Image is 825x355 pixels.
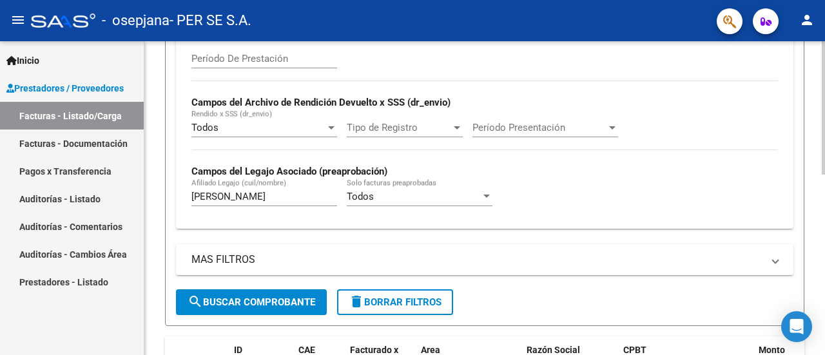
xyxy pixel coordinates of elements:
[623,345,646,355] span: CPBT
[421,345,440,355] span: Area
[759,345,785,355] span: Monto
[6,53,39,68] span: Inicio
[170,6,251,35] span: - PER SE S.A.
[781,311,812,342] div: Open Intercom Messenger
[527,345,580,355] span: Razón Social
[472,122,607,133] span: Período Presentación
[298,345,315,355] span: CAE
[349,294,364,309] mat-icon: delete
[188,296,315,308] span: Buscar Comprobante
[176,244,793,275] mat-expansion-panel-header: MAS FILTROS
[176,289,327,315] button: Buscar Comprobante
[347,122,451,133] span: Tipo de Registro
[349,296,442,308] span: Borrar Filtros
[234,345,242,355] span: ID
[347,191,374,202] span: Todos
[6,81,124,95] span: Prestadores / Proveedores
[191,166,387,177] strong: Campos del Legajo Asociado (preaprobación)
[799,12,815,28] mat-icon: person
[191,122,218,133] span: Todos
[10,12,26,28] mat-icon: menu
[102,6,170,35] span: - osepjana
[337,289,453,315] button: Borrar Filtros
[191,97,451,108] strong: Campos del Archivo de Rendición Devuelto x SSS (dr_envio)
[188,294,203,309] mat-icon: search
[191,253,762,267] mat-panel-title: MAS FILTROS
